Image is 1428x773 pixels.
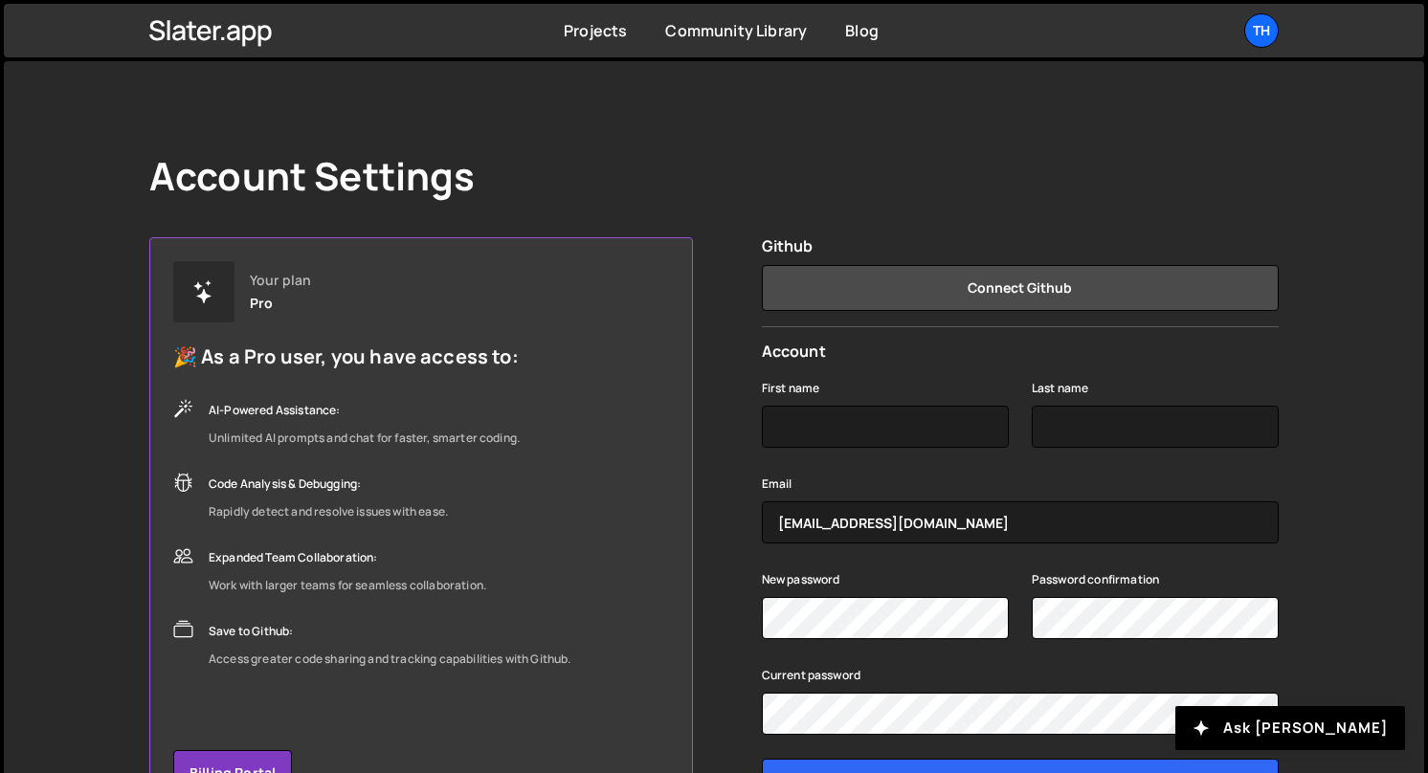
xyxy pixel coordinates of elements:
div: Your plan [250,273,311,288]
a: Community Library [665,20,807,41]
h2: Account [762,342,1279,361]
a: Th [1244,13,1279,48]
div: Unlimited AI prompts and chat for faster, smarter coding. [209,427,520,450]
label: Email [762,475,792,494]
a: Blog [845,20,879,41]
div: Save to Github: [209,620,571,643]
div: Rapidly detect and resolve issues with ease. [209,500,448,523]
div: AI-Powered Assistance: [209,399,520,422]
label: First name [762,379,820,398]
label: Password confirmation [1032,570,1159,589]
div: Code Analysis & Debugging: [209,473,448,496]
h2: Github [762,237,1279,255]
button: Connect Github [762,265,1279,311]
label: Last name [1032,379,1088,398]
div: Work with larger teams for seamless collaboration. [209,574,486,597]
div: Pro [250,296,273,311]
label: New password [762,570,840,589]
div: Access greater code sharing and tracking capabilities with Github. [209,648,571,671]
a: Projects [564,20,627,41]
h5: 🎉 As a Pro user, you have access to: [173,345,571,368]
div: Expanded Team Collaboration: [209,546,486,569]
h1: Account Settings [149,153,476,199]
label: Current password [762,666,861,685]
button: Ask [PERSON_NAME] [1175,706,1405,750]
